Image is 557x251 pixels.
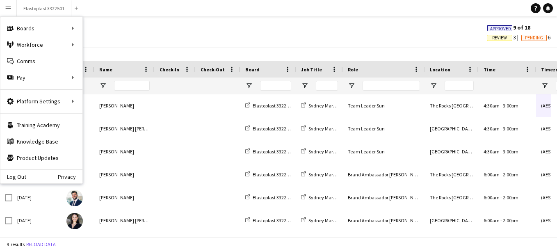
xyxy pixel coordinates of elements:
[487,34,521,41] span: 3
[308,103,381,109] span: Sydney Marathon The Rocks Team
[94,186,155,209] div: [PERSON_NAME]
[253,148,294,155] span: Elastoplast 3322501
[500,217,502,224] span: -
[484,125,500,132] span: 4:30am
[445,81,474,91] input: Location Filter Input
[343,117,425,140] div: Team Leader Sun
[94,163,155,186] div: [PERSON_NAME]
[484,194,500,201] span: 6:00am
[500,194,502,201] span: -
[316,81,338,91] input: Job Title Filter Input
[201,66,225,73] span: Check-Out
[114,81,150,91] input: Name Filter Input
[308,171,381,178] span: Sydney Marathon The Rocks Team
[308,125,393,132] span: Sydney Marathon Centennial Park Team
[94,209,155,232] div: [PERSON_NAME] [PERSON_NAME]
[492,35,507,41] span: Review
[425,117,479,140] div: [GEOGRAPHIC_DATA] [GEOGRAPHIC_DATA]
[484,171,500,178] span: 6:00am
[253,103,294,109] span: Elastoplast 3322501
[0,20,82,37] div: Boards
[0,150,82,166] a: Product Updates
[484,103,500,109] span: 4:30am
[301,194,381,201] a: Sydney Marathon The Rocks Team
[253,194,294,201] span: Elastoplast 3322501
[343,186,425,209] div: Brand Ambassador [PERSON_NAME]
[430,66,450,73] span: Location
[425,94,479,117] div: The Rocks [GEOGRAPHIC_DATA]
[0,69,82,86] div: Pay
[308,194,381,201] span: Sydney Marathon The Rocks Team
[245,66,260,73] span: Board
[301,148,381,155] a: Sydney Marathon Hyde Park Team
[245,194,294,201] a: Elastoplast 3322501
[525,35,543,41] span: Pending
[301,66,322,73] span: Job Title
[503,125,518,132] span: 3:00pm
[500,125,502,132] span: -
[245,217,294,224] a: Elastoplast 3322501
[503,171,518,178] span: 2:00pm
[245,171,294,178] a: Elastoplast 3322501
[17,0,71,16] button: Elastoplast 3322501
[343,209,425,232] div: Brand Ambassador [PERSON_NAME]
[66,213,83,229] img: Stephanie Desa Pesic
[348,82,355,89] button: Open Filter Menu
[343,94,425,117] div: Team Leader Sun
[253,217,294,224] span: Elastoplast 3322501
[58,173,82,180] a: Privacy
[245,148,294,155] a: Elastoplast 3322501
[301,103,381,109] a: Sydney Marathon The Rocks Team
[425,163,479,186] div: The Rocks [GEOGRAPHIC_DATA]
[430,82,437,89] button: Open Filter Menu
[308,148,381,155] span: Sydney Marathon Hyde Park Team
[99,66,112,73] span: Name
[245,125,294,132] a: Elastoplast 3322501
[301,82,308,89] button: Open Filter Menu
[343,140,425,163] div: Team Leader Sun
[425,140,479,163] div: [GEOGRAPHIC_DATA]
[301,125,393,132] a: Sydney Marathon Centennial Park Team
[253,171,294,178] span: Elastoplast 3322501
[503,103,518,109] span: 3:00pm
[0,117,82,133] a: Training Academy
[12,209,62,232] div: [DATE]
[425,186,479,209] div: The Rocks [GEOGRAPHIC_DATA]
[348,66,358,73] span: Role
[0,37,82,53] div: Workforce
[245,103,294,109] a: Elastoplast 3322501
[487,24,530,31] span: 9 of 18
[245,82,253,89] button: Open Filter Menu
[66,190,83,206] img: Karl Coulthard
[301,217,393,224] a: Sydney Marathon Centennial Park Team
[99,82,107,89] button: Open Filter Menu
[503,217,518,224] span: 2:00pm
[521,34,550,41] span: 6
[0,93,82,110] div: Platform Settings
[260,81,291,91] input: Board Filter Input
[484,66,495,73] span: Time
[500,148,502,155] span: -
[343,163,425,186] div: Brand Ambassador [PERSON_NAME]
[503,194,518,201] span: 2:00pm
[160,66,179,73] span: Check-In
[500,171,502,178] span: -
[0,133,82,150] a: Knowledge Base
[308,217,393,224] span: Sydney Marathon Centennial Park Team
[363,81,420,91] input: Role Filter Input
[500,103,502,109] span: -
[490,26,511,32] span: Approved
[541,82,548,89] button: Open Filter Menu
[484,148,500,155] span: 4:30am
[253,125,294,132] span: Elastoplast 3322501
[25,240,57,249] button: Reload data
[12,186,62,209] div: [DATE]
[301,171,381,178] a: Sydney Marathon The Rocks Team
[0,53,82,69] a: Comms
[94,117,155,140] div: [PERSON_NAME] [PERSON_NAME]
[425,209,479,232] div: [GEOGRAPHIC_DATA] [GEOGRAPHIC_DATA]
[503,148,518,155] span: 3:00pm
[94,140,155,163] div: [PERSON_NAME]
[484,217,500,224] span: 6:00am
[0,173,26,180] a: Log Out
